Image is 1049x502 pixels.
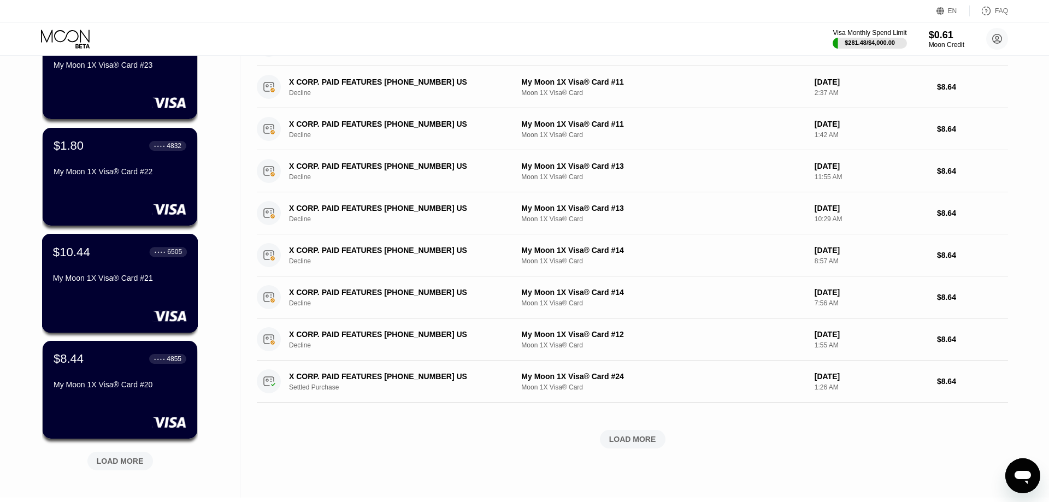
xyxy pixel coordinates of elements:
div: 8:57 AM [815,257,928,265]
div: X CORP. PAID FEATURES [PHONE_NUMBER] US [289,330,503,339]
div: $0.61 [929,29,964,41]
div: [DATE] [815,372,928,381]
div: [DATE] [815,78,928,86]
div: My Moon 1X Visa® Card #12 [521,330,805,339]
div: My Moon 1X Visa® Card #24 [521,372,805,381]
div: X CORP. PAID FEATURES [PHONE_NUMBER] US [289,120,503,128]
div: My Moon 1X Visa® Card #13 [521,204,805,212]
div: EN [948,7,957,15]
div: Visa Monthly Spend Limit$281.48/$4,000.00 [833,29,906,49]
div: Moon 1X Visa® Card [521,383,805,391]
div: My Moon 1X Visa® Card #11 [521,78,805,86]
div: X CORP. PAID FEATURES [PHONE_NUMBER] USDeclineMy Moon 1X Visa® Card #11Moon 1X Visa® Card[DATE]2:... [257,66,1008,108]
div: Moon 1X Visa® Card [521,257,805,265]
div: My Moon 1X Visa® Card #14 [521,246,805,255]
div: $8.64 [937,251,1008,259]
div: LOAD MORE [609,434,656,444]
div: FAQ [995,7,1008,15]
div: $1.80● ● ● ●4832My Moon 1X Visa® Card #22 [43,128,197,226]
div: X CORP. PAID FEATURES [PHONE_NUMBER] US [289,372,503,381]
div: $8.64 [937,167,1008,175]
div: Decline [289,131,520,139]
div: X CORP. PAID FEATURES [PHONE_NUMBER] USSettled PurchaseMy Moon 1X Visa® Card #24Moon 1X Visa® Car... [257,361,1008,403]
div: X CORP. PAID FEATURES [PHONE_NUMBER] USDeclineMy Moon 1X Visa® Card #14Moon 1X Visa® Card[DATE]7:... [257,276,1008,318]
div: X CORP. PAID FEATURES [PHONE_NUMBER] US [289,204,503,212]
div: My Moon 1X Visa® Card #13 [521,162,805,170]
div: LOAD MORE [79,447,161,470]
div: EN [936,5,970,16]
div: Decline [289,215,520,223]
div: $0.61Moon Credit [929,29,964,49]
div: $8.64 [937,335,1008,344]
div: $8.44● ● ● ●4855My Moon 1X Visa® Card #20 [43,341,197,439]
div: $8.64 [937,125,1008,133]
div: Decline [289,341,520,349]
div: LOAD MORE [97,456,144,466]
div: [DATE] [815,120,928,128]
div: X CORP. PAID FEATURES [PHONE_NUMBER] USDeclineMy Moon 1X Visa® Card #13Moon 1X Visa® Card[DATE]11... [257,150,1008,192]
div: X CORP. PAID FEATURES [PHONE_NUMBER] US [289,162,503,170]
div: Decline [289,299,520,307]
div: 10:29 AM [815,215,928,223]
div: ● ● ● ● [154,357,165,361]
div: Moon 1X Visa® Card [521,341,805,349]
div: My Moon 1X Visa® Card #21 [53,274,187,282]
div: [DATE] [815,288,928,297]
div: Decline [289,89,520,97]
div: Moon 1X Visa® Card [521,131,805,139]
div: X CORP. PAID FEATURES [PHONE_NUMBER] USDeclineMy Moon 1X Visa® Card #11Moon 1X Visa® Card[DATE]1:... [257,108,1008,150]
div: 6505 [167,248,182,256]
div: ● ● ● ● [154,144,165,147]
div: $10.44● ● ● ●6505My Moon 1X Visa® Card #21 [43,234,197,332]
iframe: Button to launch messaging window [1005,458,1040,493]
div: My Moon 1X Visa® Card #22 [54,167,186,176]
div: Decline [289,257,520,265]
div: $8.64 [937,82,1008,91]
div: $281.48 / $4,000.00 [845,39,895,46]
div: [DATE] [815,246,928,255]
div: Decline [289,173,520,181]
div: $8.44 [54,352,84,366]
div: 4832 [167,142,181,150]
div: $8.64 [937,377,1008,386]
div: X CORP. PAID FEATURES [PHONE_NUMBER] US [289,78,503,86]
div: My Moon 1X Visa® Card #20 [54,380,186,389]
div: [DATE] [815,204,928,212]
div: Settled Purchase [289,383,520,391]
div: $10.44 [53,245,90,259]
div: LOAD MORE [257,430,1008,448]
div: $8.64 [937,293,1008,302]
div: 1:55 AM [815,341,928,349]
div: My Moon 1X Visa® Card #14 [521,288,805,297]
div: Visa Monthly Spend Limit [833,29,906,37]
div: $1.80 [54,139,84,153]
div: FAQ [970,5,1008,16]
div: ● ● ● ● [155,250,166,253]
div: 2:37 AM [815,89,928,97]
div: 1:42 AM [815,131,928,139]
div: X CORP. PAID FEATURES [PHONE_NUMBER] US [289,288,503,297]
div: $10.44● ● ● ●2470My Moon 1X Visa® Card #23 [43,21,197,119]
div: Moon Credit [929,41,964,49]
div: Moon 1X Visa® Card [521,173,805,181]
div: My Moon 1X Visa® Card #11 [521,120,805,128]
div: 4855 [167,355,181,363]
div: Moon 1X Visa® Card [521,89,805,97]
div: Moon 1X Visa® Card [521,215,805,223]
div: X CORP. PAID FEATURES [PHONE_NUMBER] US [289,246,503,255]
div: X CORP. PAID FEATURES [PHONE_NUMBER] USDeclineMy Moon 1X Visa® Card #14Moon 1X Visa® Card[DATE]8:... [257,234,1008,276]
div: 7:56 AM [815,299,928,307]
div: X CORP. PAID FEATURES [PHONE_NUMBER] USDeclineMy Moon 1X Visa® Card #12Moon 1X Visa® Card[DATE]1:... [257,318,1008,361]
div: Moon 1X Visa® Card [521,299,805,307]
div: X CORP. PAID FEATURES [PHONE_NUMBER] USDeclineMy Moon 1X Visa® Card #13Moon 1X Visa® Card[DATE]10... [257,192,1008,234]
div: $8.64 [937,209,1008,217]
div: [DATE] [815,162,928,170]
div: 1:26 AM [815,383,928,391]
div: My Moon 1X Visa® Card #23 [54,61,186,69]
div: [DATE] [815,330,928,339]
div: 11:55 AM [815,173,928,181]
